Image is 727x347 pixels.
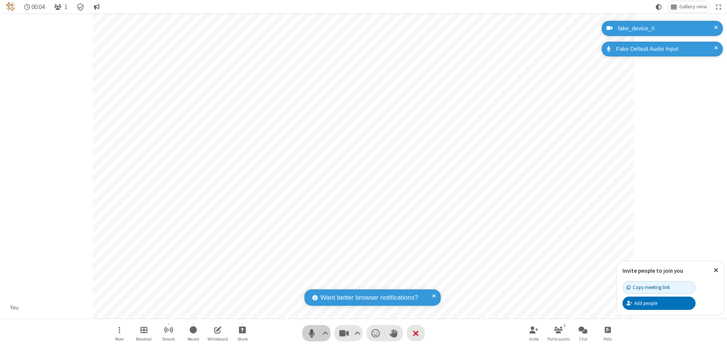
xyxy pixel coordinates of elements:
[604,337,612,341] span: Polls
[115,337,123,341] span: More
[206,322,229,344] button: Open shared whiteboard
[31,3,45,11] span: 00:04
[90,1,103,13] button: Conversation
[367,325,385,341] button: Send a reaction
[8,303,22,312] div: You
[21,1,48,13] div: Timer
[136,337,152,341] span: Breakout
[547,322,570,344] button: Open participant list
[653,1,665,13] button: Using system theme
[108,322,131,344] button: Open menu
[6,2,15,11] img: QA Selenium DO NOT DELETE OR CHANGE
[64,3,67,11] span: 1
[207,337,228,341] span: Whiteboard
[302,325,331,341] button: Mute (⌘+Shift+A)
[622,267,683,274] label: Invite people to join you
[613,45,717,53] div: Fake Default Audio Input
[627,284,670,291] div: Copy meeting link
[596,322,619,344] button: Open poll
[572,322,594,344] button: Open chat
[523,322,545,344] button: Invite participants (⌘+Shift+I)
[320,325,331,341] button: Audio settings
[133,322,155,344] button: Manage Breakout Rooms
[407,325,425,341] button: End or leave meeting
[162,337,175,341] span: Stream
[622,281,696,294] button: Copy meeting link
[157,322,180,344] button: Start streaming
[713,1,724,13] button: Fullscreen
[73,1,88,13] div: Meeting details Encryption enabled
[622,297,696,309] button: Add people
[51,1,70,13] button: Open participant list
[548,337,570,341] span: Participants
[187,337,199,341] span: Record
[385,325,403,341] button: Raise hand
[679,4,707,10] span: Gallery view
[334,325,363,341] button: Stop video (⌘+Shift+V)
[237,337,248,341] span: Share
[579,337,588,341] span: Chat
[615,24,717,33] div: fake_device_0
[562,322,568,329] div: 1
[708,261,724,280] button: Close popover
[320,293,418,303] span: Want better browser notifications?
[353,325,363,341] button: Video setting
[182,322,204,344] button: Start recording
[529,337,539,341] span: Invite
[231,322,254,344] button: Start sharing
[668,1,710,13] button: Change layout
